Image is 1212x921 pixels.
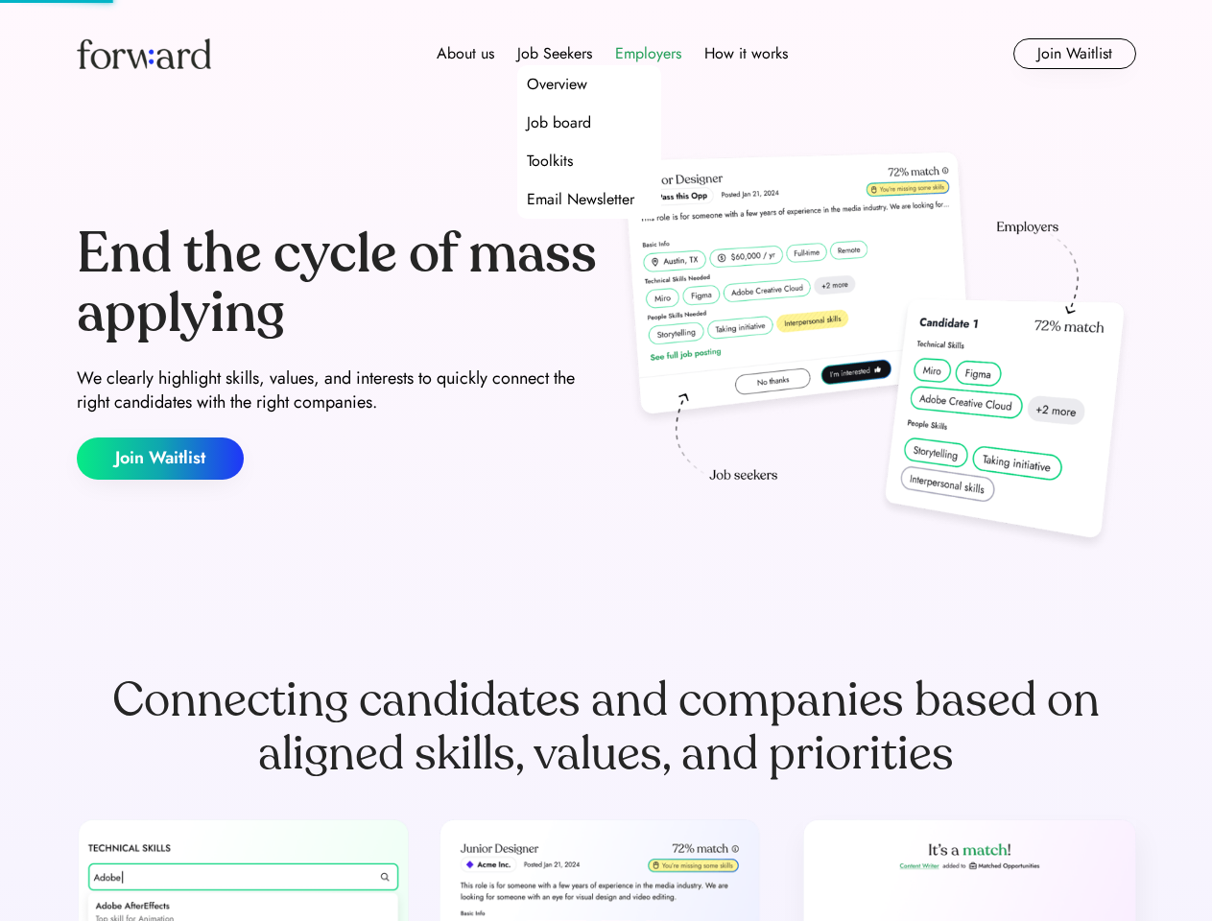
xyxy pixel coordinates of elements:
[527,73,587,96] div: Overview
[615,42,681,65] div: Employers
[1013,38,1136,69] button: Join Waitlist
[77,437,244,480] button: Join Waitlist
[437,42,494,65] div: About us
[517,42,592,65] div: Job Seekers
[527,111,591,134] div: Job board
[614,146,1136,558] img: hero-image.png
[77,366,599,414] div: We clearly highlight skills, values, and interests to quickly connect the right candidates with t...
[77,38,211,69] img: Forward logo
[77,224,599,342] div: End the cycle of mass applying
[77,673,1136,781] div: Connecting candidates and companies based on aligned skills, values, and priorities
[527,188,634,211] div: Email Newsletter
[527,150,573,173] div: Toolkits
[704,42,788,65] div: How it works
